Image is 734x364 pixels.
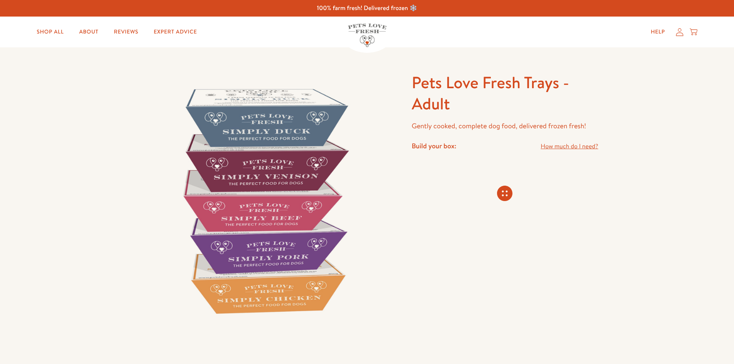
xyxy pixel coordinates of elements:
[412,120,598,132] p: Gently cooked, complete dog food, delivered frozen fresh!
[348,23,386,47] img: Pets Love Fresh
[108,24,144,40] a: Reviews
[73,24,104,40] a: About
[412,141,456,150] h4: Build your box:
[148,24,203,40] a: Expert Advice
[497,186,512,201] svg: Connecting store
[645,24,671,40] a: Help
[412,72,598,114] h1: Pets Love Fresh Trays - Adult
[136,72,393,329] img: Pets Love Fresh Trays - Adult
[541,141,598,152] a: How much do I need?
[695,328,726,356] iframe: Gorgias live chat messenger
[30,24,70,40] a: Shop All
